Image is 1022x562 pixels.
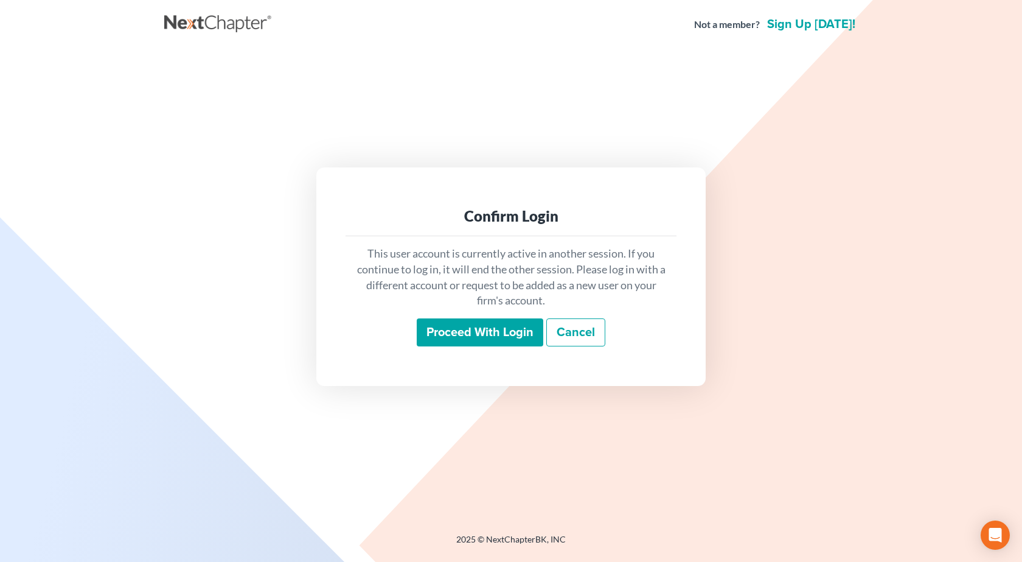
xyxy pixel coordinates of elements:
[981,521,1010,550] div: Open Intercom Messenger
[164,533,858,555] div: 2025 © NextChapterBK, INC
[546,318,605,346] a: Cancel
[694,18,760,32] strong: Not a member?
[355,246,667,309] p: This user account is currently active in another session. If you continue to log in, it will end ...
[417,318,543,346] input: Proceed with login
[355,206,667,226] div: Confirm Login
[765,18,858,30] a: Sign up [DATE]!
